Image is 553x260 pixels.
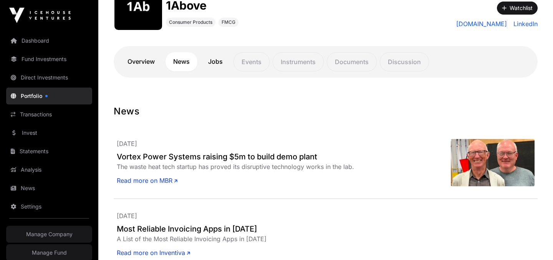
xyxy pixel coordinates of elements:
[380,52,429,71] p: Discussion
[6,124,92,141] a: Invest
[497,2,538,15] button: Watchlist
[117,162,451,171] div: The waste heat tech startup has proved its disruptive technology works in the lab.
[6,143,92,160] a: Statements
[273,52,324,71] p: Instruments
[6,161,92,178] a: Analysis
[451,139,535,186] img: Professor-Richard-Flay-Neil-Hawkes-Vortex.jpeg
[515,223,553,260] iframe: Chat Widget
[117,224,535,234] a: Most Reliable Invoicing Apps in [DATE]
[117,211,535,220] p: [DATE]
[200,52,230,71] a: Jobs
[169,19,212,25] span: Consumer Products
[510,19,538,28] a: LinkedIn
[6,51,92,68] a: Fund Investments
[120,52,531,71] nav: Tabs
[6,32,92,49] a: Dashboard
[6,226,92,243] a: Manage Company
[114,105,538,118] h1: News
[6,180,92,197] a: News
[166,52,197,71] a: News
[120,52,162,71] a: Overview
[117,234,535,243] div: A List of the Most Reliable Invoicing Apps in [DATE]
[6,106,92,123] a: Transactions
[117,151,451,162] a: Vortex Power Systems raising $5m to build demo plant
[117,248,190,257] a: Read more on Inventiva
[117,139,451,148] p: [DATE]
[327,52,377,71] p: Documents
[6,88,92,104] a: Portfolio
[117,176,177,185] a: Read more on MBR
[233,52,270,71] p: Events
[6,198,92,215] a: Settings
[6,69,92,86] a: Direct Investments
[456,19,507,28] a: [DOMAIN_NAME]
[9,8,71,23] img: Icehouse Ventures Logo
[222,19,235,25] span: FMCG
